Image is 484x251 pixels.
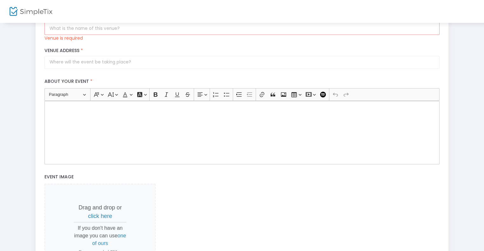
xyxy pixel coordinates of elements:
[88,213,112,219] span: click here
[44,101,439,164] div: Rich Text Editor, main
[74,224,126,247] p: If you don't have an image you can use
[44,48,439,54] label: Venue Address
[44,22,439,35] input: What is the name of this venue?
[74,203,126,221] p: Drag and drop or
[44,35,83,41] p: Venue is required
[46,90,89,100] button: Paragraph
[49,91,82,98] span: Paragraph
[42,75,443,88] label: About your event
[44,56,439,69] input: Where will the event be taking place?
[44,88,439,101] div: Editor toolbar
[44,174,74,180] span: Event Image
